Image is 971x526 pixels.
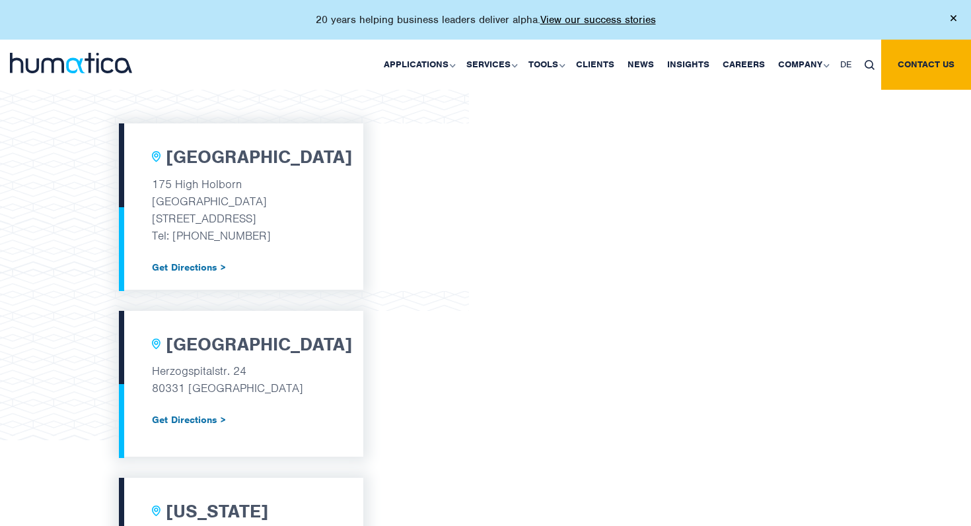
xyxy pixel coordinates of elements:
a: Services [460,40,522,90]
img: logo [10,53,132,73]
a: Contact us [881,40,971,90]
p: [STREET_ADDRESS] [152,210,330,227]
p: Herzogspitalstr. 24 [152,362,330,379]
a: Get Directions > [152,262,330,273]
a: DE [834,40,858,90]
p: 20 years helping business leaders deliver alpha. [316,13,656,26]
a: Clients [569,40,621,90]
h2: [GEOGRAPHIC_DATA] [166,147,352,169]
a: News [621,40,661,90]
a: Company [772,40,834,90]
p: [GEOGRAPHIC_DATA] [152,193,330,210]
h2: [US_STATE] [166,501,268,523]
p: Tel: [PHONE_NUMBER] [152,227,330,244]
a: View our success stories [540,13,656,26]
a: Tools [522,40,569,90]
a: Get Directions > [152,414,330,425]
img: search_icon [865,60,875,70]
a: Insights [661,40,716,90]
p: 175 High Holborn [152,176,330,193]
span: DE [840,59,851,70]
a: Applications [377,40,460,90]
h2: [GEOGRAPHIC_DATA] [166,334,352,356]
p: 80331 [GEOGRAPHIC_DATA] [152,379,330,397]
a: Careers [716,40,772,90]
